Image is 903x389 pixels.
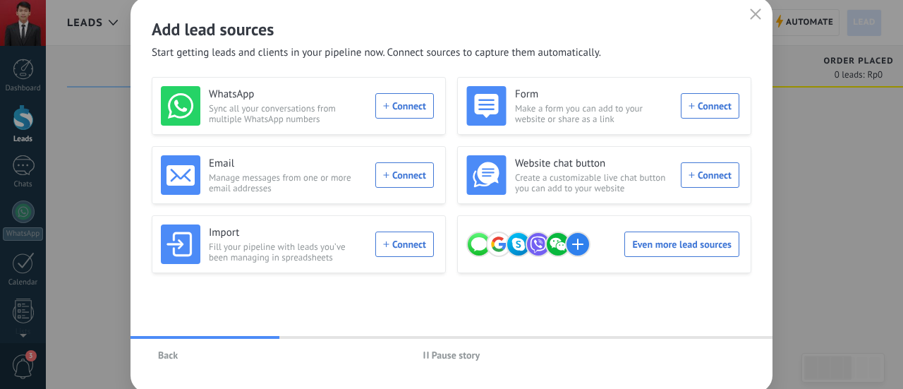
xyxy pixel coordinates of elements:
h2: Add lead sources [152,18,751,40]
button: Pause story [417,345,487,366]
span: Start getting leads and clients in your pipeline now. Connect sources to capture them automatically. [152,46,601,60]
h3: Form [515,88,672,102]
span: Make a form you can add to your website or share as a link [515,103,672,124]
h3: WhatsApp [209,88,367,102]
span: Pause story [432,350,480,360]
span: Sync all your conversations from multiple WhatsApp numbers [209,103,367,124]
span: Back [158,350,178,360]
button: Back [152,345,184,366]
h3: Email [209,157,367,171]
h3: Website chat button [515,157,672,171]
h3: Import [209,226,367,240]
span: Fill your pipeline with leads you’ve been managing in spreadsheets [209,241,367,263]
span: Create a customizable live chat button you can add to your website [515,172,672,193]
span: Manage messages from one or more email addresses [209,172,367,193]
